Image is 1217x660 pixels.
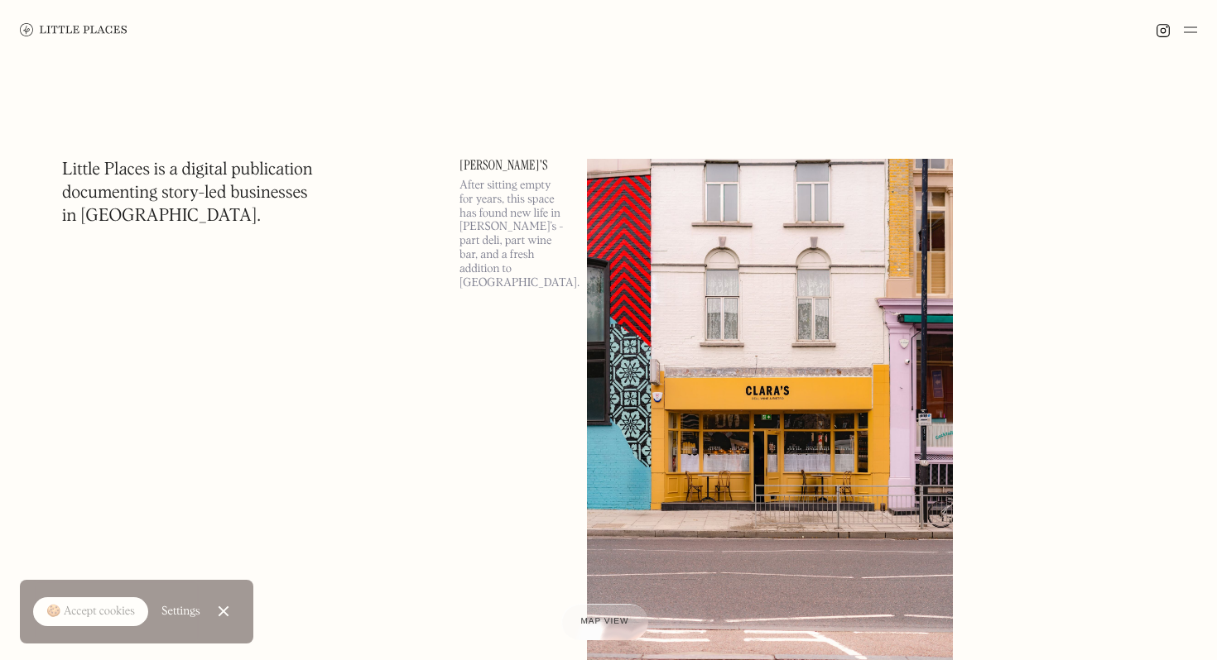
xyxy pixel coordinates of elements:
div: Settings [161,605,200,617]
a: 🍪 Accept cookies [33,597,148,627]
span: Map view [581,617,629,626]
a: Settings [161,593,200,630]
a: Close Cookie Popup [207,595,240,628]
a: [PERSON_NAME]'s [459,159,567,172]
div: 🍪 Accept cookies [46,604,135,620]
p: After sitting empty for years, this space has found new life in [PERSON_NAME]’s - part deli, part... [459,179,567,289]
a: Map view [561,604,649,640]
h1: Little Places is a digital publication documenting story-led businesses in [GEOGRAPHIC_DATA]. [62,159,313,228]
